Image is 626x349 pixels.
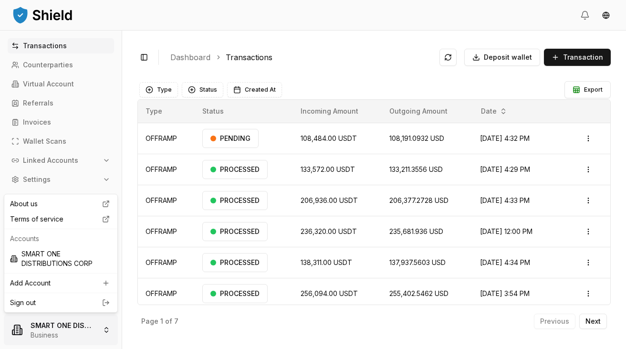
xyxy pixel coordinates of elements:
[6,246,115,271] div: SMART ONE DISTRIBUTIONS CORP
[6,196,115,212] a: About us
[6,275,115,291] a: Add Account
[6,212,115,227] a: Terms of service
[10,298,112,307] a: Sign out
[10,234,112,243] p: Accounts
